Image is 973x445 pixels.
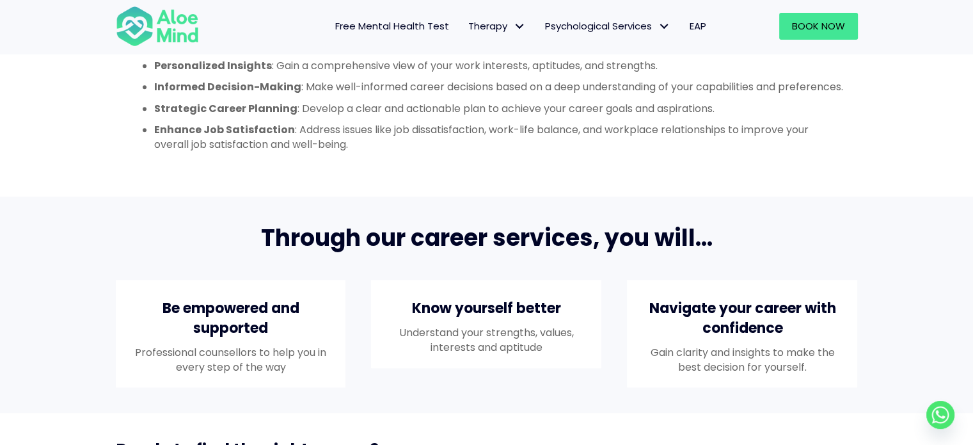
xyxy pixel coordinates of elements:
[680,13,716,40] a: EAP
[384,299,589,319] h4: Know yourself better
[129,345,333,375] p: Professional counsellors to help you in every step of the way
[116,5,199,47] img: Aloe mind Logo
[154,101,845,116] li: : Develop a clear and actionable plan to achieve your career goals and aspirations.
[154,79,301,94] strong: Informed Decision-Making
[154,101,297,116] strong: Strategic Career Planning
[154,122,295,137] strong: Enhance Job Satisfaction
[926,401,954,429] a: Whatsapp
[459,13,535,40] a: TherapyTherapy: submenu
[129,299,333,339] h4: Be empowered and supported
[154,79,845,94] li: : Make well-informed career decisions based on a deep understanding of your capabilities and pref...
[468,19,526,33] span: Therapy
[690,19,706,33] span: EAP
[261,222,713,254] span: Through our career services, you will...
[154,122,845,152] li: : Address issues like job dissatisfaction, work-life balance, and workplace relationships to impr...
[640,345,844,375] p: Gain clarity and insights to make the best decision for yourself.
[326,13,459,40] a: Free Mental Health Test
[655,17,674,36] span: Psychological Services: submenu
[216,13,716,40] nav: Menu
[154,58,272,73] strong: Personalized Insights
[154,58,845,73] li: : Gain a comprehensive view of your work interests, aptitudes, and strengths.
[384,325,589,355] p: Understand your strengths, values, interests and aptitude
[335,19,449,33] span: Free Mental Health Test
[535,13,680,40] a: Psychological ServicesPsychological Services: submenu
[545,19,670,33] span: Psychological Services
[510,17,529,36] span: Therapy: submenu
[640,299,844,339] h4: Navigate your career with confidence
[779,13,858,40] a: Book Now
[792,19,845,33] span: Book Now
